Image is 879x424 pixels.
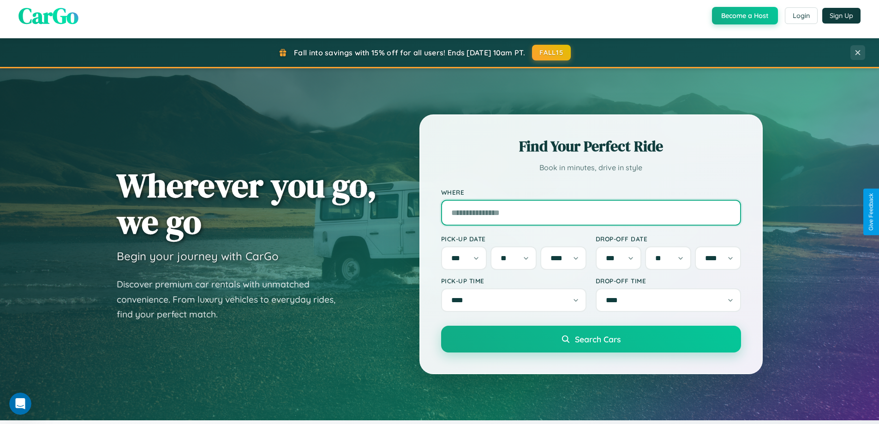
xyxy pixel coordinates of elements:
span: Search Cars [575,334,621,344]
label: Drop-off Time [596,277,741,285]
button: Sign Up [822,8,861,24]
p: Discover premium car rentals with unmatched convenience. From luxury vehicles to everyday rides, ... [117,277,347,322]
button: Login [785,7,818,24]
iframe: Intercom live chat [9,393,31,415]
button: Search Cars [441,326,741,352]
button: Become a Host [712,7,778,24]
label: Pick-up Time [441,277,586,285]
h3: Begin your journey with CarGo [117,249,279,263]
label: Where [441,188,741,196]
span: Fall into savings with 15% off for all users! Ends [DATE] 10am PT. [294,48,525,57]
p: Book in minutes, drive in style [441,161,741,174]
div: Give Feedback [868,193,874,231]
button: FALL15 [532,45,571,60]
h1: Wherever you go, we go [117,167,377,240]
label: Pick-up Date [441,235,586,243]
span: CarGo [18,0,78,31]
label: Drop-off Date [596,235,741,243]
h2: Find Your Perfect Ride [441,136,741,156]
